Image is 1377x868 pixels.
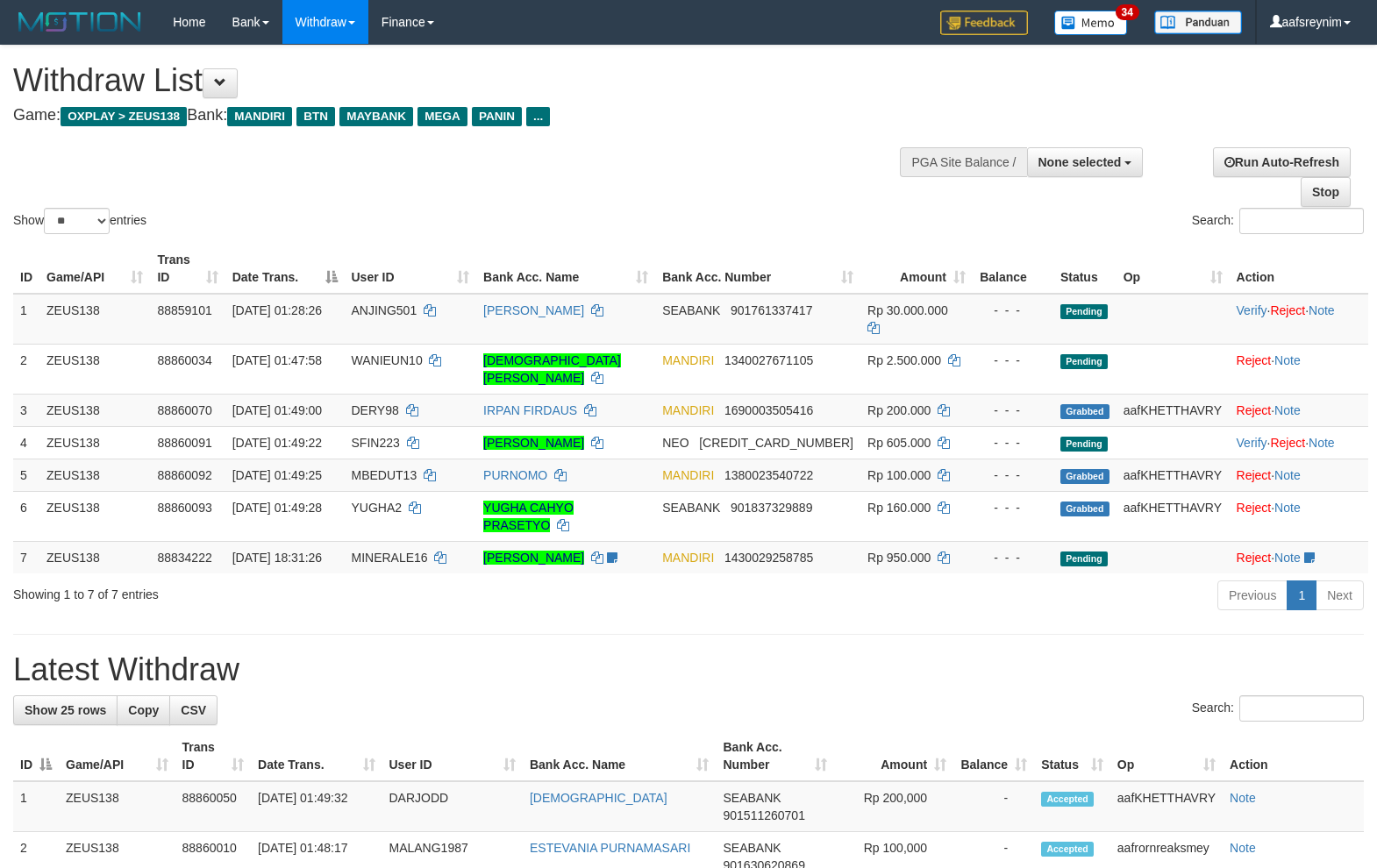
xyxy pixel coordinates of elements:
[1192,695,1364,722] label: Search:
[1192,208,1364,234] label: Search:
[1230,459,1368,491] td: ·
[352,303,417,317] span: ANJING501
[39,426,150,459] td: ZEUS138
[13,294,39,345] td: 1
[867,403,931,417] span: Rp 200.000
[232,501,322,515] span: [DATE] 01:49:28
[724,353,813,367] span: Copy 1340027671105 to clipboard
[662,468,714,482] span: MANDIRI
[1230,294,1368,345] td: · ·
[150,244,225,294] th: Trans ID: activate to sort column ascending
[181,703,206,717] span: CSV
[723,808,804,822] span: Copy 901511260701 to clipboard
[1054,11,1128,35] img: Button%20Memo.svg
[13,541,39,573] td: 7
[157,403,211,417] span: 88860070
[1237,303,1267,317] a: Verify
[117,695,170,725] a: Copy
[251,731,382,781] th: Date Trans.: activate to sort column ascending
[157,303,211,317] span: 88859101
[61,107,187,126] span: OXPLAY > ZEUS138
[980,302,1046,319] div: - - -
[724,403,813,417] span: Copy 1690003505416 to clipboard
[662,436,688,450] span: NEO
[530,841,690,855] a: ESTEVANIA PURNAMASARI
[973,244,1053,294] th: Balance
[1116,4,1139,20] span: 34
[1060,551,1108,566] span: Pending
[13,781,59,832] td: 1
[662,403,714,417] span: MANDIRI
[731,501,812,515] span: Copy 901837329889 to clipboard
[1309,436,1335,450] a: Note
[1274,468,1301,482] a: Note
[39,394,150,426] td: ZEUS138
[1287,580,1316,610] a: 1
[1034,731,1110,781] th: Status: activate to sort column ascending
[1213,147,1351,177] a: Run Auto-Refresh
[1117,459,1230,491] td: aafKHETTHAVRY
[157,551,211,565] span: 88834222
[339,107,413,126] span: MAYBANK
[731,303,812,317] span: Copy 901761337417 to clipboard
[13,731,59,781] th: ID: activate to sort column descending
[1237,501,1272,515] a: Reject
[483,303,584,317] a: [PERSON_NAME]
[980,466,1046,484] div: - - -
[1230,491,1368,541] td: ·
[225,244,345,294] th: Date Trans.: activate to sort column descending
[724,468,813,482] span: Copy 1380023540722 to clipboard
[867,303,948,317] span: Rp 30.000.000
[1117,394,1230,426] td: aafKHETTHAVRY
[1274,551,1301,565] a: Note
[227,107,292,126] span: MANDIRI
[39,491,150,541] td: ZEUS138
[1117,491,1230,541] td: aafKHETTHAVRY
[1237,436,1267,450] a: Verify
[1230,841,1256,855] a: Note
[476,244,655,294] th: Bank Acc. Name: activate to sort column ascending
[1060,502,1109,516] span: Grabbed
[352,501,403,515] span: YUGHA2
[953,781,1034,832] td: -
[1027,147,1144,177] button: None selected
[483,468,547,482] a: PURNOMO
[526,107,550,126] span: ...
[483,551,584,565] a: [PERSON_NAME]
[1110,781,1223,832] td: aafKHETTHAVRY
[13,344,39,394] td: 2
[1270,303,1305,317] a: Reject
[13,208,146,234] label: Show entries
[296,107,335,126] span: BTN
[1060,354,1108,369] span: Pending
[980,549,1046,566] div: - - -
[1060,469,1109,484] span: Grabbed
[940,11,1028,35] img: Feedback.jpg
[1230,394,1368,426] td: ·
[867,468,931,482] span: Rp 100.000
[472,107,522,126] span: PANIN
[1060,304,1108,319] span: Pending
[980,434,1046,452] div: - - -
[1060,404,1109,419] span: Grabbed
[13,426,39,459] td: 4
[1038,155,1122,169] span: None selected
[867,551,931,565] span: Rp 950.000
[352,436,400,450] span: SFIN223
[44,208,110,234] select: Showentries
[483,353,621,385] a: [DEMOGRAPHIC_DATA][PERSON_NAME]
[1230,244,1368,294] th: Action
[980,402,1046,419] div: - - -
[1223,731,1364,781] th: Action
[128,703,159,717] span: Copy
[523,731,717,781] th: Bank Acc. Name: activate to sort column ascending
[1110,731,1223,781] th: Op: activate to sort column ascending
[13,107,901,125] h4: Game: Bank:
[483,436,584,450] a: [PERSON_NAME]
[1237,468,1272,482] a: Reject
[662,551,714,565] span: MANDIRI
[39,459,150,491] td: ZEUS138
[13,459,39,491] td: 5
[1060,437,1108,452] span: Pending
[59,731,175,781] th: Game/API: activate to sort column ascending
